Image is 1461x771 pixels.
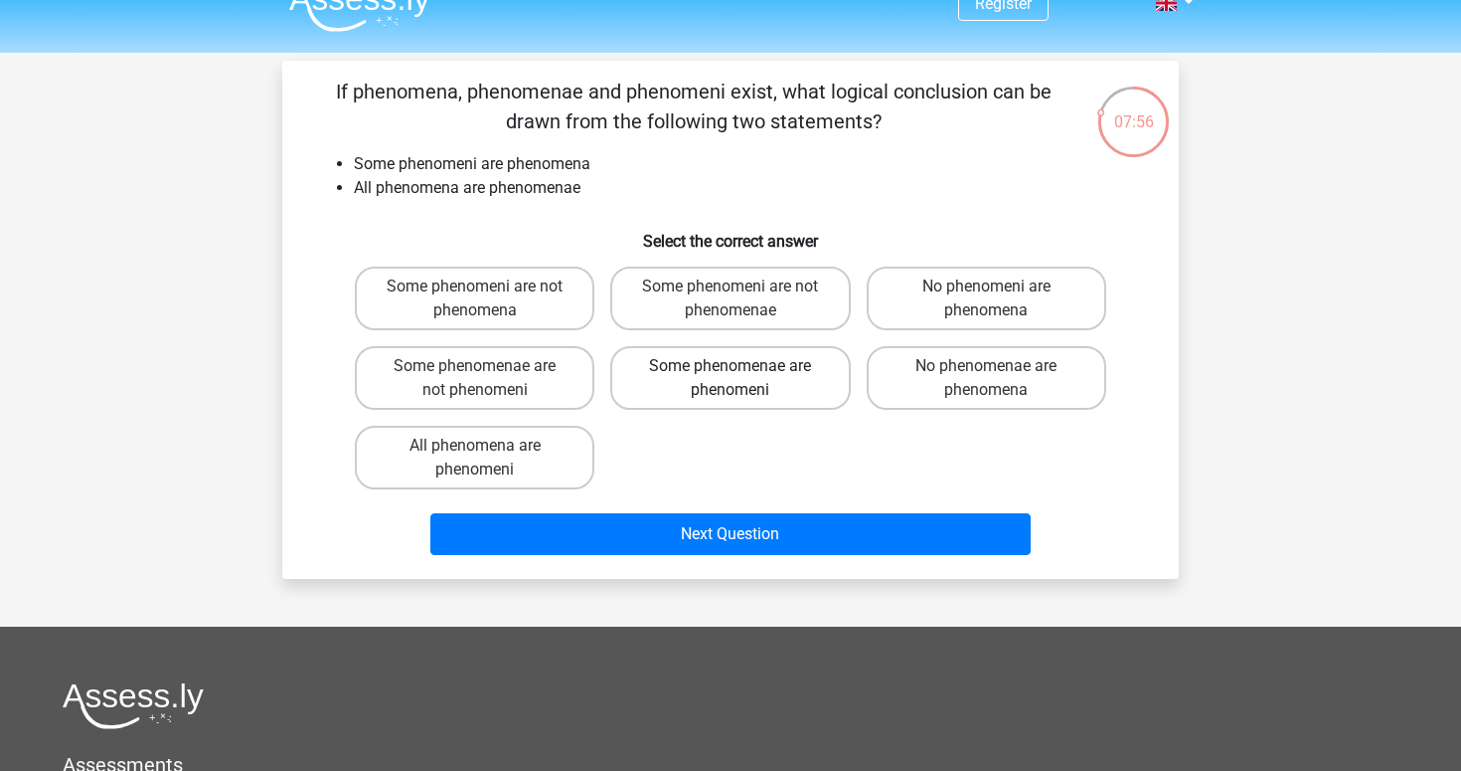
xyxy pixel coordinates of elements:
label: Some phenomenae are not phenomeni [355,346,594,410]
div: 07:56 [1096,85,1171,134]
p: If phenomena, phenomenae and phenomeni exist, what logical conclusion can be drawn from the follo... [314,77,1072,136]
img: Assessly logo [63,682,204,729]
label: No phenomenae are phenomena [867,346,1106,410]
li: Some phenomeni are phenomena [354,152,1147,176]
h6: Select the correct answer [314,216,1147,251]
label: Some phenomeni are not phenomena [355,267,594,330]
label: Some phenomeni are not phenomenae [610,267,850,330]
li: All phenomena are phenomenae [354,176,1147,200]
label: All phenomena are phenomeni [355,426,594,489]
label: Some phenomenae are phenomeni [610,346,850,410]
button: Next Question [430,513,1032,555]
label: No phenomeni are phenomena [867,267,1106,330]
